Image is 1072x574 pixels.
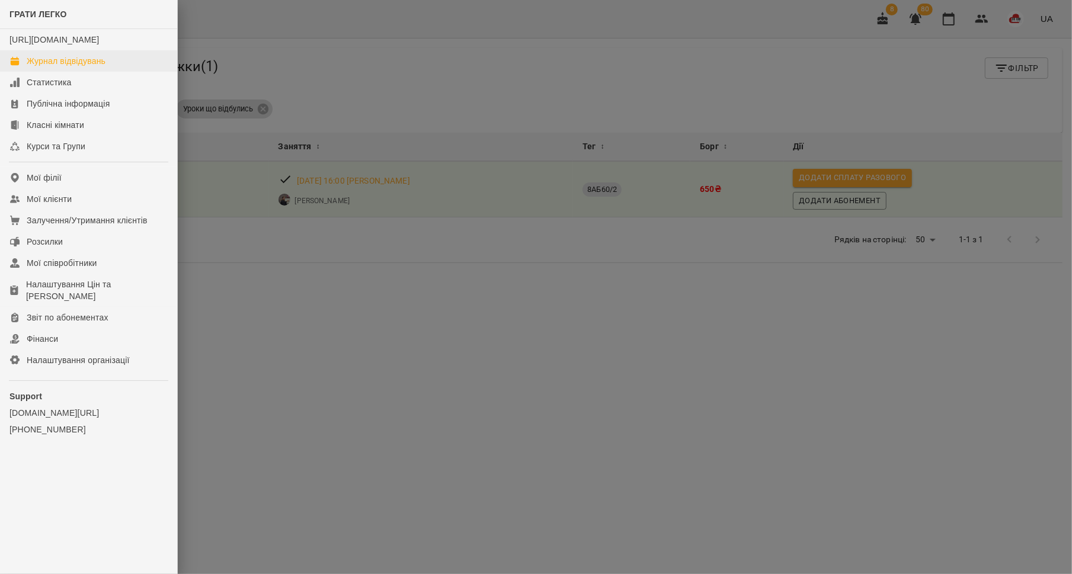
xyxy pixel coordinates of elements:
div: Курси та Групи [27,140,85,152]
div: Журнал відвідувань [27,55,105,67]
div: Мої співробітники [27,257,97,269]
a: [PHONE_NUMBER] [9,424,168,435]
div: Публічна інформація [27,98,110,110]
div: Мої філії [27,172,62,184]
div: Залучення/Утримання клієнтів [27,214,148,226]
div: Мої клієнти [27,193,72,205]
span: ГРАТИ ЛЕГКО [9,9,67,19]
div: Розсилки [27,236,63,248]
div: Статистика [27,76,72,88]
a: [DOMAIN_NAME][URL] [9,407,168,419]
p: Support [9,390,168,402]
div: Класні кімнати [27,119,84,131]
div: Звіт по абонементах [27,312,108,323]
div: Фінанси [27,333,58,345]
a: [URL][DOMAIN_NAME] [9,35,99,44]
div: Налаштування Цін та [PERSON_NAME] [26,278,168,302]
div: Налаштування організації [27,354,130,366]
